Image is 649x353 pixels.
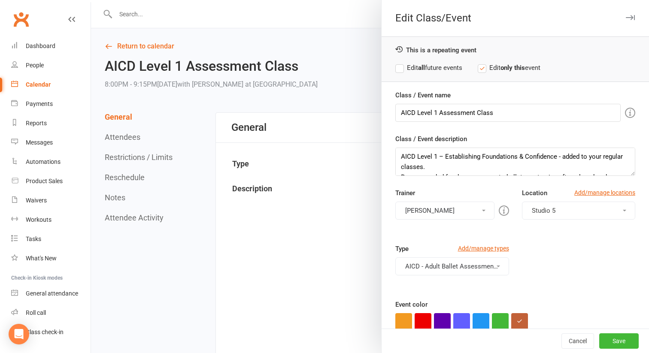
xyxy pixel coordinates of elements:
div: Workouts [26,216,52,223]
strong: only this [500,64,525,72]
div: People [26,62,44,69]
label: Event color [395,299,428,310]
a: Tasks [11,229,91,249]
div: Reports [26,120,47,127]
button: Cancel [561,333,594,349]
a: Automations [11,152,91,172]
div: Class check-in [26,329,64,335]
button: [PERSON_NAME] [395,202,494,220]
a: Add/manage types [458,244,509,253]
a: What's New [11,249,91,268]
a: Product Sales [11,172,91,191]
div: What's New [26,255,57,262]
label: Class / Event name [395,90,451,100]
a: Roll call [11,303,91,323]
a: Waivers [11,191,91,210]
label: Edit future events [395,63,462,73]
a: Dashboard [11,36,91,56]
div: Calendar [26,81,51,88]
div: Automations [26,158,61,165]
div: Product Sales [26,178,63,184]
span: Studio 5 [532,207,555,214]
input: Enter event name [395,104,621,122]
a: Calendar [11,75,91,94]
div: Messages [26,139,53,146]
button: Studio 5 [522,202,636,220]
div: Waivers [26,197,47,204]
label: Trainer [395,188,415,198]
a: People [11,56,91,75]
button: AICD - Adult Ballet Assessment Classes [395,257,509,275]
div: Dashboard [26,42,55,49]
a: General attendance kiosk mode [11,284,91,303]
label: Edit event [478,63,540,73]
div: Payments [26,100,53,107]
a: Messages [11,133,91,152]
label: Location [522,188,547,198]
a: Reports [11,114,91,133]
a: Clubworx [10,9,32,30]
label: Type [395,244,409,254]
div: Edit Class/Event [382,12,649,24]
div: General attendance [26,290,78,297]
div: Open Intercom Messenger [9,324,29,344]
a: Class kiosk mode [11,323,91,342]
strong: all [418,64,425,72]
div: This is a repeating event [395,45,635,54]
div: Tasks [26,235,41,242]
a: Payments [11,94,91,114]
div: Roll call [26,309,46,316]
a: Workouts [11,210,91,229]
label: Class / Event description [395,134,467,144]
button: Save [599,333,639,349]
a: Add/manage locations [574,188,635,197]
